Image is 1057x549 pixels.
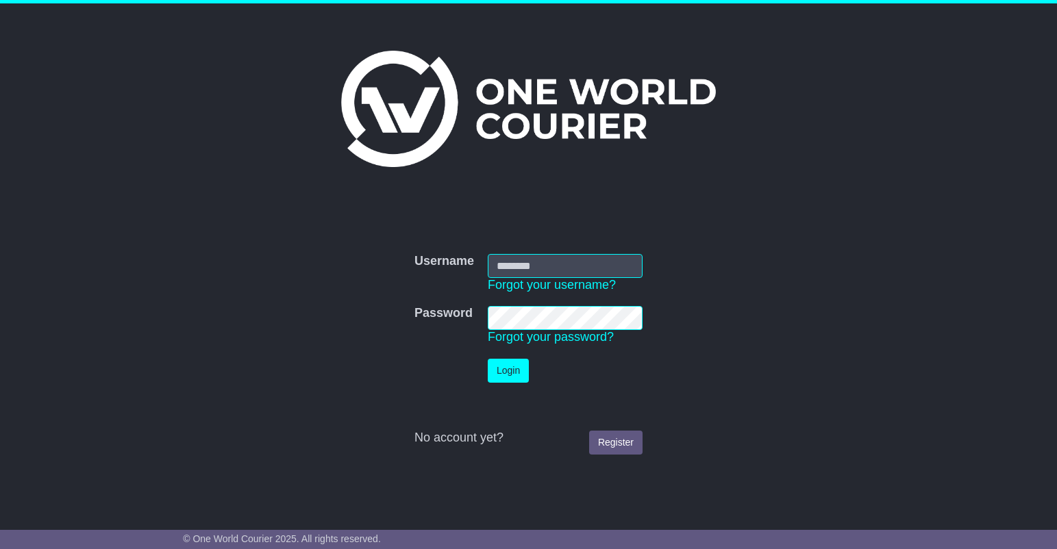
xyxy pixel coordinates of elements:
[488,330,614,344] a: Forgot your password?
[183,533,381,544] span: © One World Courier 2025. All rights reserved.
[488,278,616,292] a: Forgot your username?
[414,306,473,321] label: Password
[414,254,474,269] label: Username
[589,431,643,455] a: Register
[488,359,529,383] button: Login
[414,431,643,446] div: No account yet?
[341,51,715,167] img: One World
